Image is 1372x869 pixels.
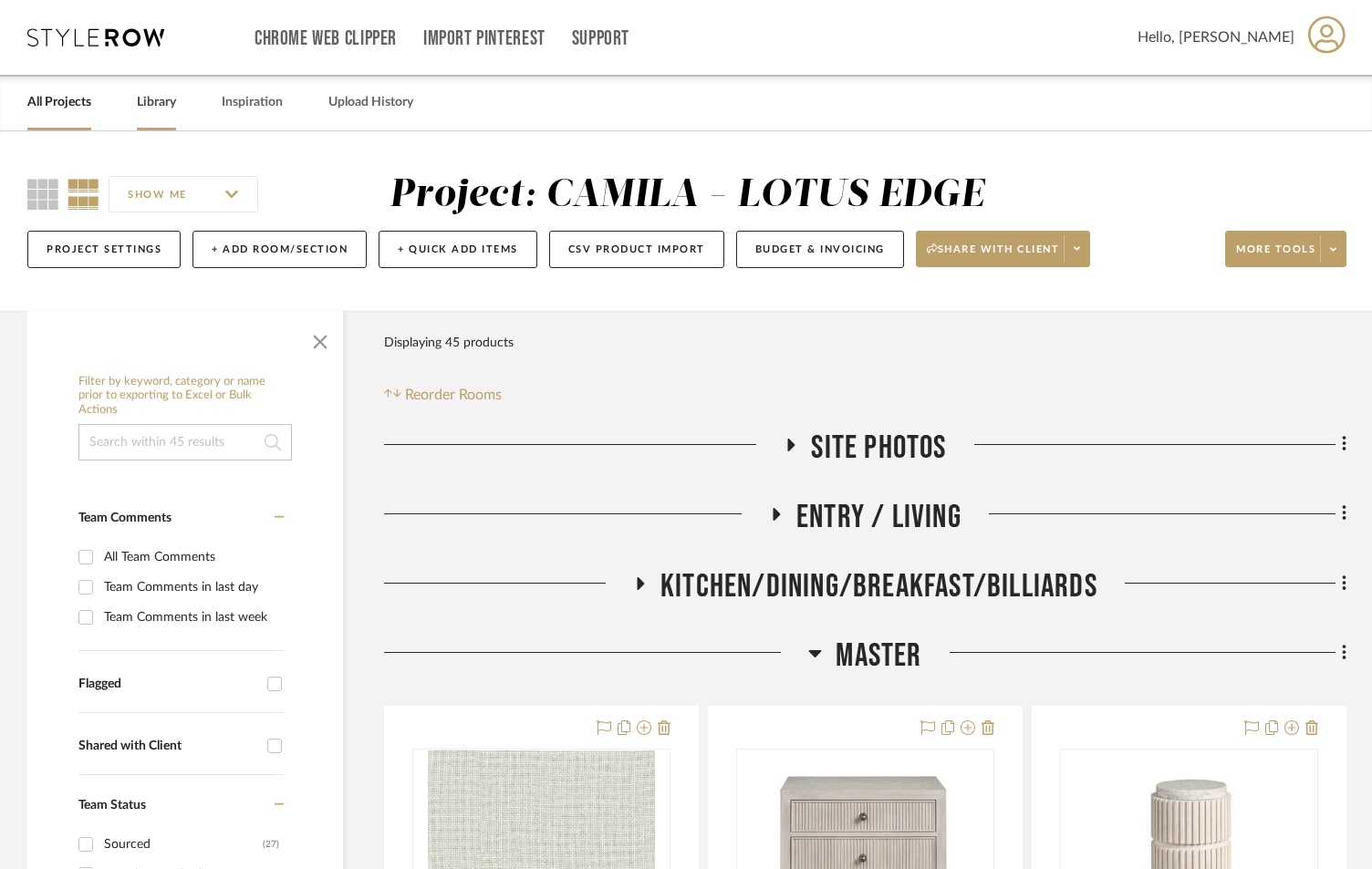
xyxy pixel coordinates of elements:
span: SITE PHOTOS [811,429,946,468]
span: Reorder Rooms [405,384,502,406]
a: Import Pinterest [423,31,546,47]
h6: Filter by keyword, category or name prior to exporting to Excel or Bulk Actions [78,375,292,418]
a: Inspiration [222,90,283,115]
div: Displaying 45 products [384,325,514,361]
span: Team Status [78,799,146,812]
span: Hello, [PERSON_NAME] [1138,26,1294,48]
div: Flagged [78,677,258,692]
div: Project: CAMILA - LOTUS EDGE [390,176,984,214]
button: More tools [1225,231,1346,267]
div: Team Comments in last day [104,573,279,602]
div: (27) [263,830,279,859]
span: Team Comments [78,512,171,524]
span: More tools [1236,243,1315,270]
button: CSV Product Import [549,231,724,268]
a: Chrome Web Clipper [255,31,397,47]
button: + Add Room/Section [192,231,367,268]
button: Project Settings [27,231,181,268]
span: Share with client [927,243,1060,270]
input: Search within 45 results [78,424,292,460]
div: Shared with Client [78,739,258,754]
span: KITCHEN/DINING/BREAKFAST/BILLIARDS [660,567,1097,606]
span: MASTER [836,636,921,676]
button: Reorder Rooms [384,384,502,406]
span: ENTRY / LIVING [796,498,961,537]
button: Share with client [916,231,1091,267]
div: Sourced [104,830,263,859]
a: Upload History [328,90,413,115]
button: + Quick Add Items [379,231,537,268]
button: Close [302,320,338,357]
div: All Team Comments [104,543,279,572]
button: Budget & Invoicing [736,231,904,268]
a: Support [572,31,629,47]
a: Library [137,90,176,115]
div: Team Comments in last week [104,603,279,632]
a: All Projects [27,90,91,115]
